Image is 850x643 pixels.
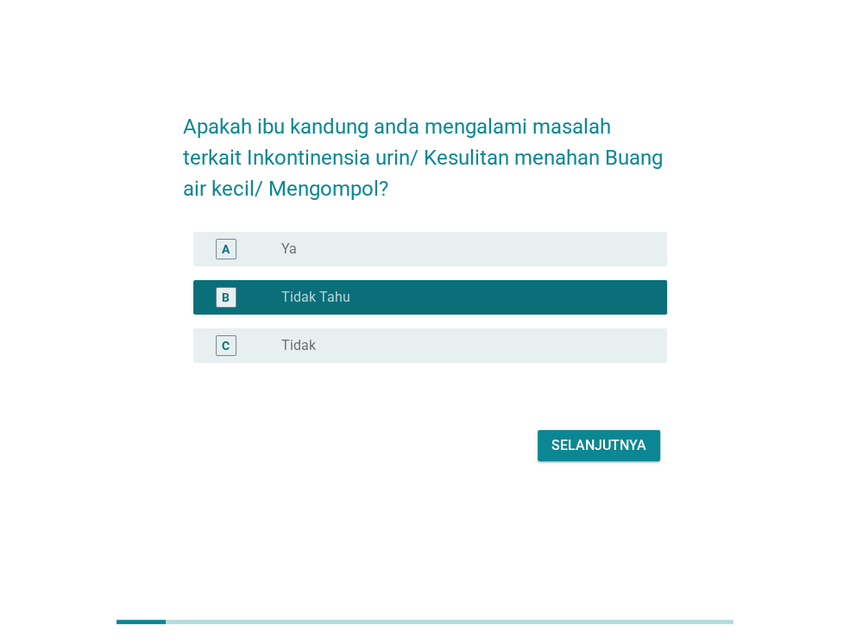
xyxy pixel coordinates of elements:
[281,289,350,306] label: Tidak Tahu
[222,240,230,259] div: A
[183,94,667,204] h2: Apakah ibu kandung anda mengalami masalah terkait Inkontinensia urin/ Kesulitan menahan Buang air...
[222,337,230,355] div: C
[222,289,230,307] div: B
[281,337,316,354] label: Tidak
[551,435,646,456] div: Selanjutnya
[281,240,297,258] label: Ya
[538,430,660,461] button: Selanjutnya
